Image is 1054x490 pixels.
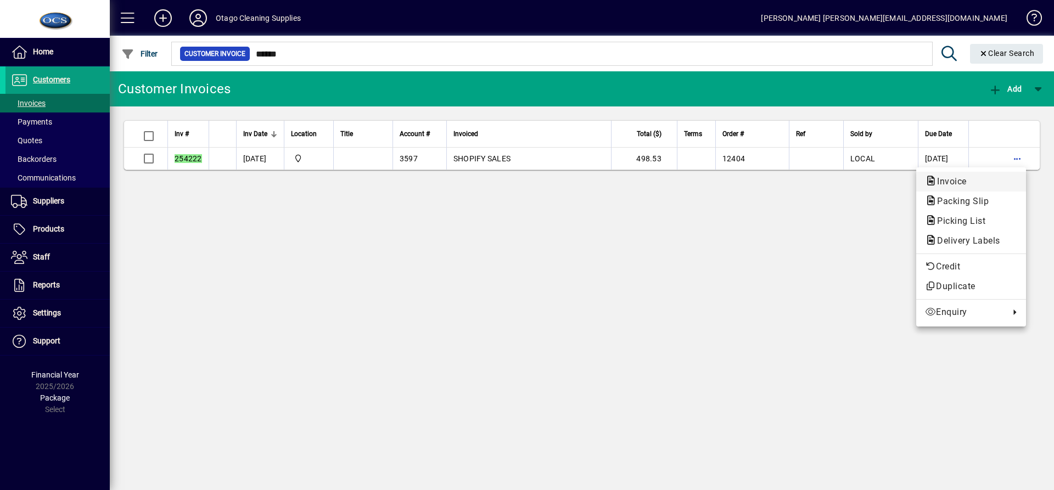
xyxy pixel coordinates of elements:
[925,235,1006,246] span: Delivery Labels
[925,196,994,206] span: Packing Slip
[925,216,991,226] span: Picking List
[925,260,1017,273] span: Credit
[925,176,972,187] span: Invoice
[925,306,1004,319] span: Enquiry
[925,280,1017,293] span: Duplicate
